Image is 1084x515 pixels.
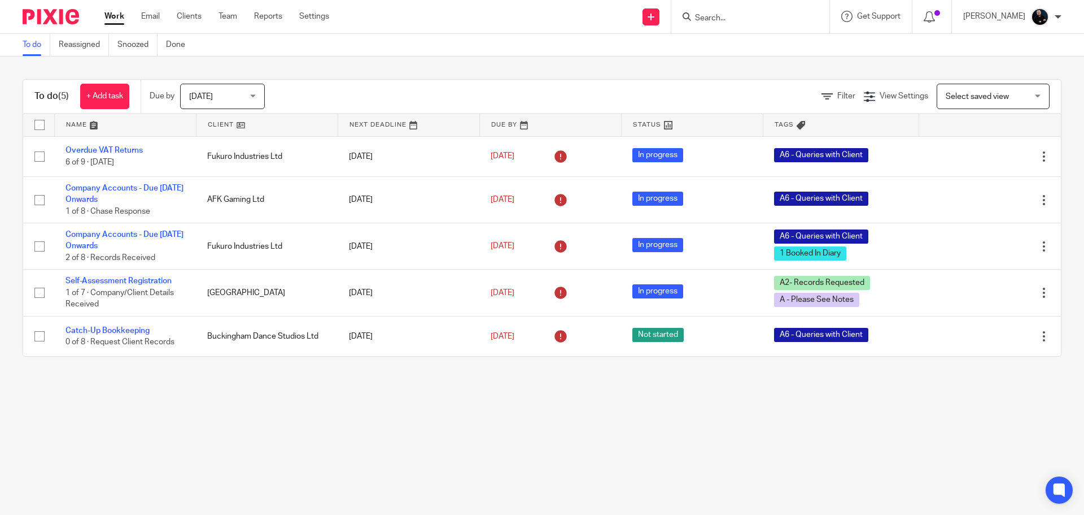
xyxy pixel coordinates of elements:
[299,11,329,22] a: Settings
[857,12,901,20] span: Get Support
[166,34,194,56] a: Done
[117,34,158,56] a: Snoozed
[338,270,479,316] td: [DATE]
[196,223,338,270] td: Fukuro Industries Ltd
[632,328,684,342] span: Not started
[196,316,338,356] td: Buckingham Dance Studios Ltd
[775,122,794,128] span: Tags
[80,84,129,109] a: + Add task
[254,11,282,22] a: Reports
[632,192,683,206] span: In progress
[58,92,69,101] span: (5)
[491,153,514,161] span: [DATE]
[946,93,1009,101] span: Select saved view
[491,243,514,250] span: [DATE]
[774,276,870,290] span: A2- Records Requested
[196,270,338,316] td: [GEOGRAPHIC_DATA]
[1031,8,1049,26] img: Headshots%20accounting4everything_Poppy%20Jakes%20Photography-2203.jpg
[963,11,1025,22] p: [PERSON_NAME]
[104,11,124,22] a: Work
[65,207,150,215] span: 1 of 8 · Chase Response
[774,328,868,342] span: A6 - Queries with Client
[65,338,174,346] span: 0 of 8 · Request Client Records
[59,34,109,56] a: Reassigned
[491,289,514,297] span: [DATE]
[23,34,50,56] a: To do
[632,148,683,162] span: In progress
[65,231,183,250] a: Company Accounts - Due [DATE] Onwards
[196,176,338,223] td: AFK Gaming Ltd
[774,148,868,162] span: A6 - Queries with Client
[65,184,183,204] a: Company Accounts - Due [DATE] Onwards
[196,136,338,176] td: Fukuro Industries Ltd
[65,158,114,166] span: 6 of 9 · [DATE]
[338,316,479,356] td: [DATE]
[774,230,868,244] span: A6 - Queries with Client
[694,14,795,24] input: Search
[632,238,683,252] span: In progress
[338,223,479,270] td: [DATE]
[774,192,868,206] span: A6 - Queries with Client
[23,9,79,24] img: Pixie
[837,92,855,100] span: Filter
[338,136,479,176] td: [DATE]
[880,92,928,100] span: View Settings
[65,146,143,154] a: Overdue VAT Returns
[65,327,150,335] a: Catch-Up Bookkeeping
[338,176,479,223] td: [DATE]
[150,90,174,102] p: Due by
[189,93,213,101] span: [DATE]
[491,332,514,340] span: [DATE]
[632,284,683,298] span: In progress
[65,254,155,262] span: 2 of 8 · Records Received
[218,11,237,22] a: Team
[491,196,514,204] span: [DATE]
[65,277,172,285] a: Self-Assessment Registration
[34,90,69,102] h1: To do
[774,293,859,307] span: A - Please See Notes
[65,289,174,309] span: 1 of 7 · Company/Client Details Received
[177,11,202,22] a: Clients
[774,246,846,261] span: 1 Booked In Diary
[141,11,160,22] a: Email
